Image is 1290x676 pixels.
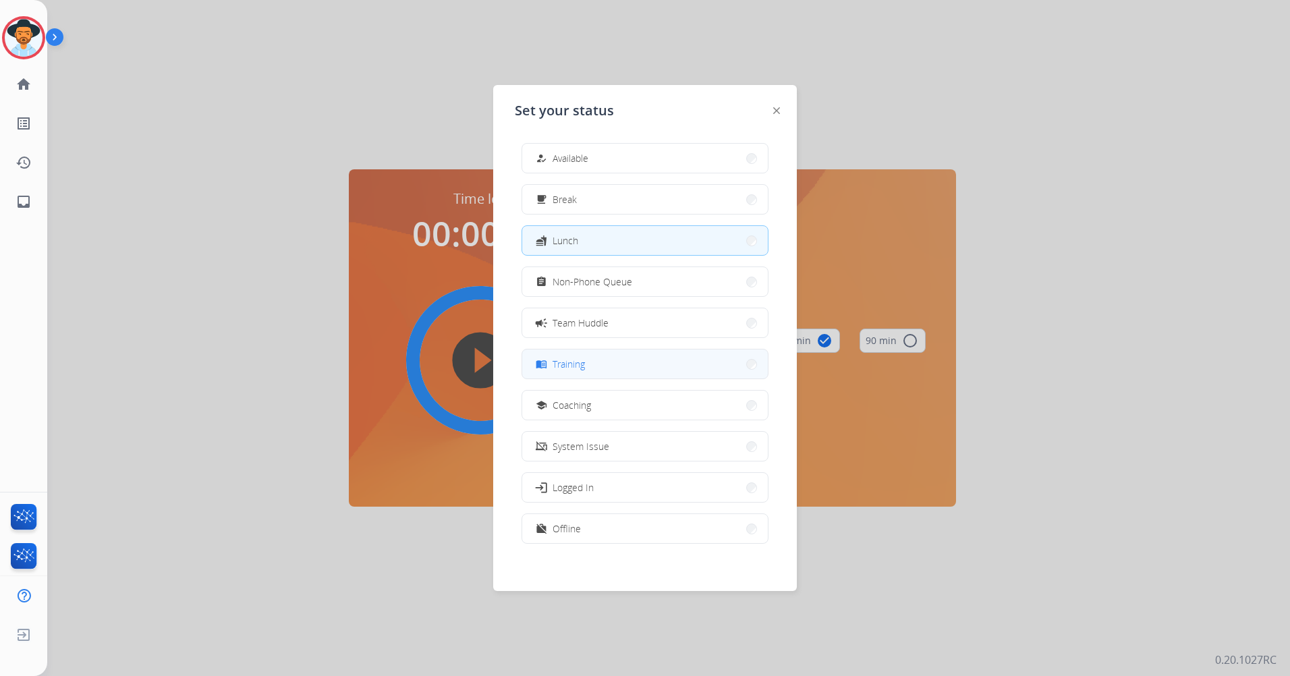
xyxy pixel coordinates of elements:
mat-icon: how_to_reg [536,152,547,164]
button: Available [522,144,768,173]
mat-icon: school [536,399,547,411]
span: Training [553,357,585,371]
button: Logged In [522,473,768,502]
mat-icon: campaign [534,316,548,329]
span: Lunch [553,233,578,248]
span: Team Huddle [553,316,609,330]
span: Non-Phone Queue [553,275,632,289]
mat-icon: phonelink_off [536,441,547,452]
mat-icon: home [16,76,32,92]
button: Break [522,185,768,214]
mat-icon: login [534,480,548,494]
span: Coaching [553,398,591,412]
span: Offline [553,522,581,536]
mat-icon: menu_book [536,358,547,370]
span: Set your status [515,101,614,120]
mat-icon: assignment [536,276,547,287]
button: Non-Phone Queue [522,267,768,296]
mat-icon: fastfood [536,235,547,246]
span: Available [553,151,588,165]
button: Lunch [522,226,768,255]
mat-icon: list_alt [16,115,32,132]
button: Team Huddle [522,308,768,337]
img: avatar [5,19,43,57]
button: Training [522,349,768,378]
button: Coaching [522,391,768,420]
mat-icon: work_off [536,523,547,534]
img: close-button [773,107,780,114]
mat-icon: free_breakfast [536,194,547,205]
mat-icon: inbox [16,194,32,210]
button: Offline [522,514,768,543]
p: 0.20.1027RC [1215,652,1277,668]
mat-icon: history [16,154,32,171]
span: Logged In [553,480,594,495]
span: Break [553,192,577,206]
button: System Issue [522,432,768,461]
span: System Issue [553,439,609,453]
